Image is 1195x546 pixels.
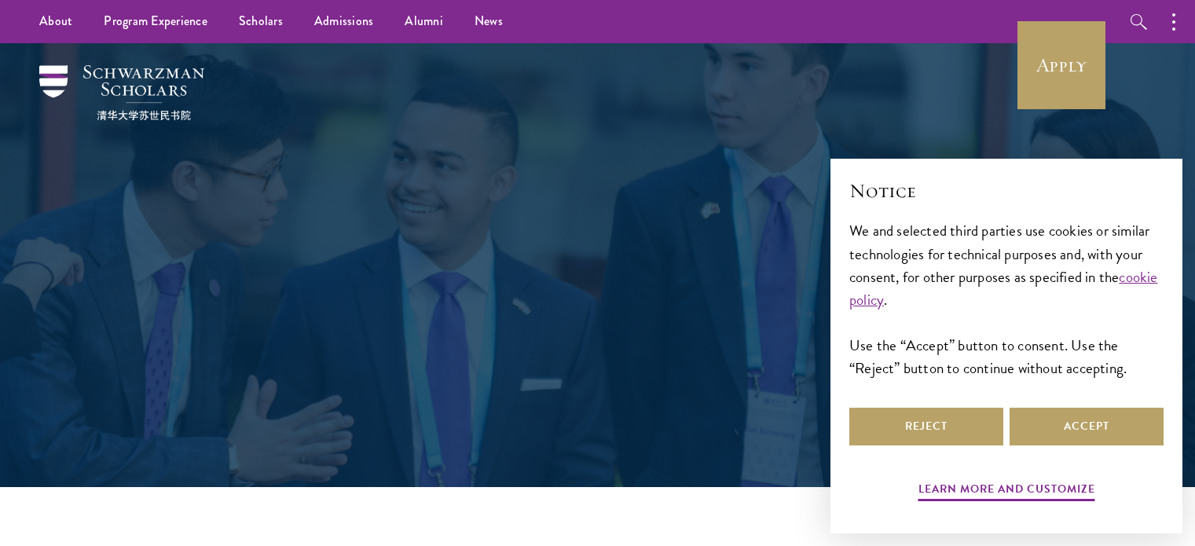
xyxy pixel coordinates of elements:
button: Learn more and customize [918,479,1095,504]
div: We and selected third parties use cookies or similar technologies for technical purposes and, wit... [849,219,1164,379]
button: Reject [849,408,1003,445]
button: Accept [1010,408,1164,445]
a: Apply [1017,21,1105,109]
h2: Notice [849,178,1164,204]
a: cookie policy [849,266,1158,311]
img: Schwarzman Scholars [39,65,204,120]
